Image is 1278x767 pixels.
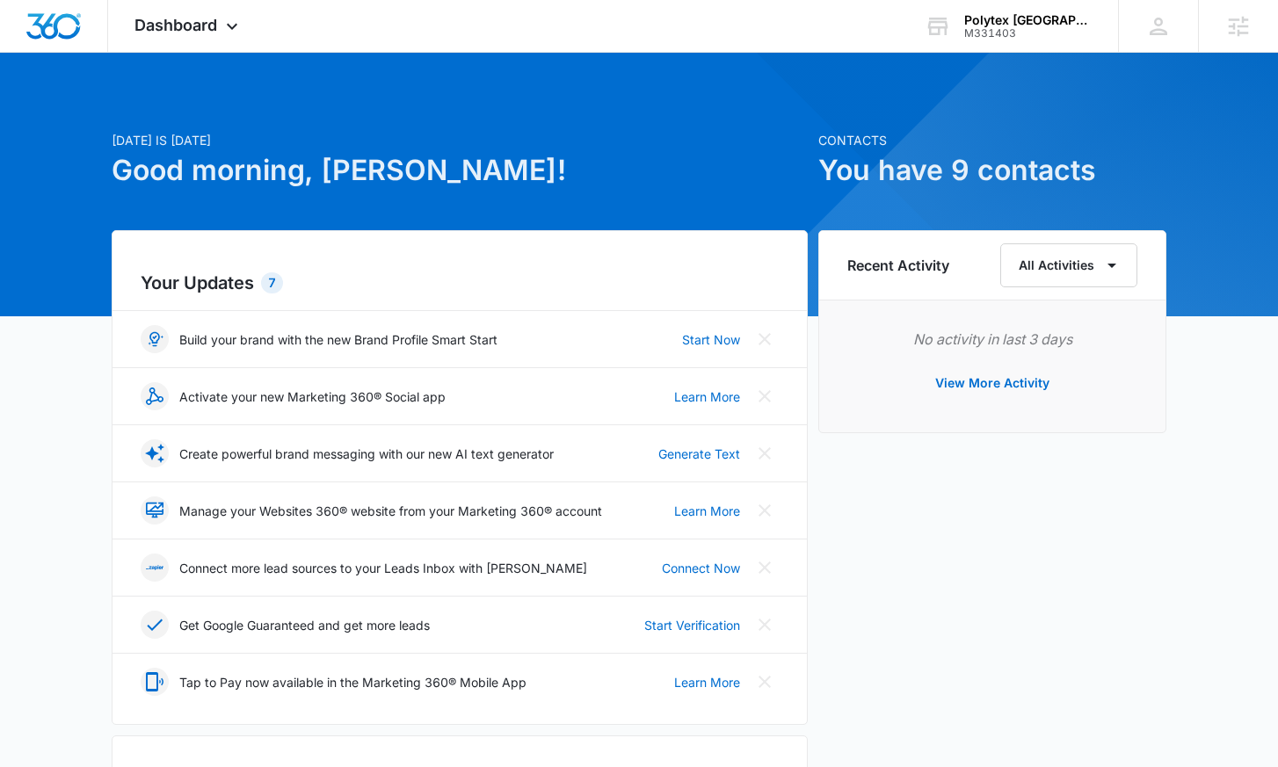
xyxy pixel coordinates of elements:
[1000,243,1137,287] button: All Activities
[261,272,283,293] div: 7
[847,255,949,276] h6: Recent Activity
[751,439,779,467] button: Close
[179,673,526,691] p: Tap to Pay now available in the Marketing 360® Mobile App
[751,611,779,639] button: Close
[674,673,740,691] a: Learn More
[179,559,587,577] p: Connect more lead sources to your Leads Inbox with [PERSON_NAME]
[964,27,1093,40] div: account id
[662,559,740,577] a: Connect Now
[674,387,740,406] a: Learn More
[751,325,779,353] button: Close
[818,131,1166,149] p: Contacts
[179,387,446,406] p: Activate your new Marketing 360® Social app
[751,382,779,410] button: Close
[751,554,779,582] button: Close
[644,616,740,634] a: Start Verification
[918,362,1067,404] button: View More Activity
[818,149,1166,192] h1: You have 9 contacts
[674,502,740,520] a: Learn More
[964,13,1093,27] div: account name
[179,330,497,349] p: Build your brand with the new Brand Profile Smart Start
[682,330,740,349] a: Start Now
[141,270,779,296] h2: Your Updates
[751,668,779,696] button: Close
[134,16,217,34] span: Dashboard
[179,502,602,520] p: Manage your Websites 360® website from your Marketing 360® account
[112,149,808,192] h1: Good morning, [PERSON_NAME]!
[179,445,554,463] p: Create powerful brand messaging with our new AI text generator
[658,445,740,463] a: Generate Text
[751,496,779,525] button: Close
[179,616,430,634] p: Get Google Guaranteed and get more leads
[847,329,1137,350] p: No activity in last 3 days
[112,131,808,149] p: [DATE] is [DATE]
